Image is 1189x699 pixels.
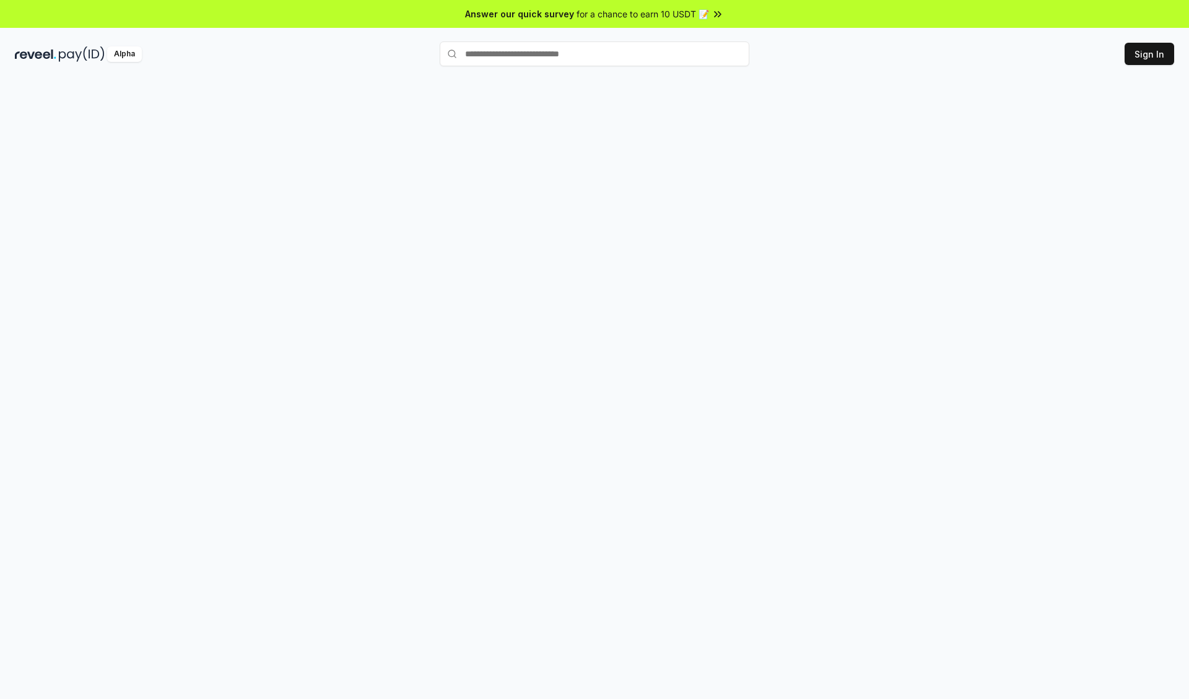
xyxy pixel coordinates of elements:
span: Answer our quick survey [465,7,574,20]
button: Sign In [1125,43,1174,65]
div: Alpha [107,46,142,62]
img: reveel_dark [15,46,56,62]
span: for a chance to earn 10 USDT 📝 [577,7,709,20]
img: pay_id [59,46,105,62]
